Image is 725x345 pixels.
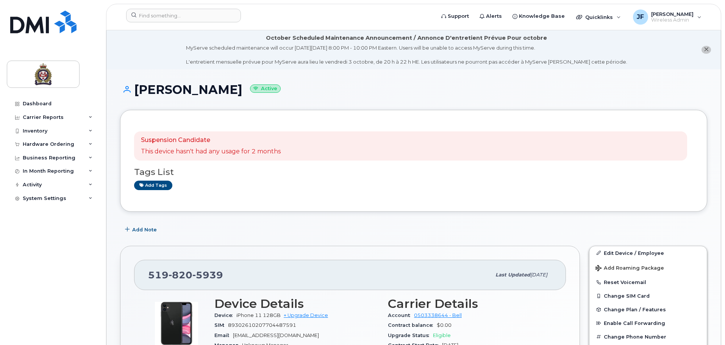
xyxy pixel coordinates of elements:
span: Eligible [433,333,451,338]
span: SIM [214,322,228,328]
span: 89302610207704487591 [228,322,296,328]
button: Change SIM Card [589,289,707,303]
span: Enable Call Forwarding [604,320,665,326]
a: + Upgrade Device [284,312,328,318]
span: [DATE] [530,272,547,278]
button: Enable Call Forwarding [589,316,707,330]
p: This device hasn't had any usage for 2 months [141,147,281,156]
button: Add Roaming Package [589,260,707,275]
h1: [PERSON_NAME] [120,83,707,96]
a: Edit Device / Employee [589,246,707,260]
span: Last updated [495,272,530,278]
span: Upgrade Status [388,333,433,338]
span: Contract balance [388,322,437,328]
span: iPhone 11 128GB [236,312,281,318]
p: Suspension Candidate [141,136,281,145]
a: Add tags [134,181,172,190]
span: Change Plan / Features [604,307,666,312]
span: [EMAIL_ADDRESS][DOMAIN_NAME] [233,333,319,338]
h3: Tags List [134,167,693,177]
span: 519 [148,269,223,281]
span: Add Note [132,226,157,233]
button: close notification [702,46,711,54]
a: 0503338644 - Bell [414,312,462,318]
span: Account [388,312,414,318]
h3: Carrier Details [388,297,552,311]
button: Add Note [120,223,163,237]
button: Change Plan / Features [589,303,707,316]
button: Change Phone Number [589,330,707,343]
span: Add Roaming Package [595,265,664,272]
button: Reset Voicemail [589,275,707,289]
div: MyServe scheduled maintenance will occur [DATE][DATE] 8:00 PM - 10:00 PM Eastern. Users will be u... [186,44,627,66]
span: Email [214,333,233,338]
div: October Scheduled Maintenance Announcement / Annonce D'entretient Prévue Pour octobre [266,34,547,42]
span: 5939 [192,269,223,281]
small: Active [250,84,281,93]
span: $0.00 [437,322,452,328]
h3: Device Details [214,297,379,311]
span: Device [214,312,236,318]
span: 820 [169,269,192,281]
